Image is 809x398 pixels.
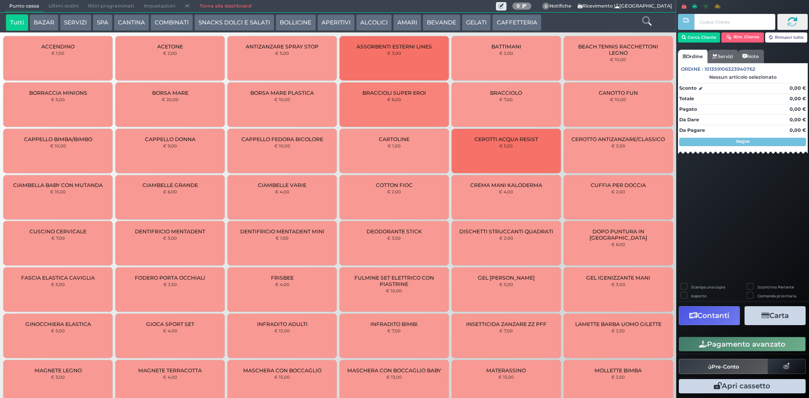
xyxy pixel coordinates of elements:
small: € 10,00 [610,57,626,62]
span: Ritiri programmati [83,0,139,12]
small: € 2,50 [611,328,625,333]
strong: Pagato [679,106,697,112]
span: BATTIMANI [491,43,521,50]
span: FASCIA ELASTICA CAVIGLIA [21,275,95,281]
small: € 7,00 [51,235,65,240]
small: € 3,00 [387,51,401,56]
small: € 5,00 [51,282,65,287]
button: SERVIZI [60,14,91,31]
span: CIAMBELLE GRANDE [142,182,198,188]
small: € 13,00 [386,374,402,379]
small: € 5,00 [275,51,289,56]
span: INFRADITO BIMBI [370,321,418,327]
span: CEROTTI ACQUA RESIST [474,136,538,142]
input: Codice Cliente [694,14,775,30]
span: MASCHERA CON BOCCAGLIO BABY [347,367,441,374]
small: € 12,00 [274,328,290,333]
button: Contanti [679,306,740,325]
small: € 5,00 [499,282,513,287]
span: Punto cassa [5,0,44,12]
a: Servizi [707,50,738,63]
button: Pagamento avanzato [679,337,806,351]
span: BRACCIOLI SUPER EROI [362,90,426,96]
span: COTTON FIOC [376,182,413,188]
span: CUFFIA PER DOCCIA [591,182,646,188]
small: € 2,50 [611,374,625,379]
span: Ultimi ordini [44,0,83,12]
small: € 15,00 [50,189,66,194]
strong: 0,00 € [790,127,806,133]
small: € 2,00 [499,51,513,56]
span: MASCHERA CON BOCCAGLIO [243,367,321,374]
small: € 10,00 [274,143,290,148]
span: CREMA MANI KALODERMA [470,182,542,188]
button: Tutti [6,14,28,31]
button: SNACKS DOLCI E SALATI [194,14,274,31]
b: 0 [517,3,520,9]
span: DOPO PUNTURA IN [GEOGRAPHIC_DATA] [571,228,665,241]
label: Asporto [691,293,707,299]
small: € 10,00 [610,97,626,102]
small: € 4,00 [275,189,289,194]
span: CAPPELLO BIMBA/BIMBO [24,136,92,142]
span: FULMINE SET ELETTRICO CON PIASTRINE [347,275,442,287]
small: € 2,00 [611,143,625,148]
small: € 20,00 [162,97,179,102]
small: € 1,00 [51,51,64,56]
span: BORSA MARE PLASTICA [250,90,314,96]
label: Stampa una copia [691,284,725,290]
small: € 9,00 [163,143,177,148]
small: € 5,00 [51,97,65,102]
small: € 15,00 [274,374,290,379]
small: € 5,00 [51,328,65,333]
span: CIAMBELLE VARIE [258,182,306,188]
small: € 1,00 [388,143,401,148]
button: BEVANDE [423,14,461,31]
span: BEACH TENNIS RACCHETTONI LEGNO [571,43,665,56]
span: Ordine : [681,66,703,73]
small: € 5,50 [499,143,513,148]
span: ACETONE [157,43,183,50]
span: BORRACCIA MINIONS [29,90,87,96]
small: € 3,00 [611,282,625,287]
span: CANOTTO FUN [599,90,638,96]
button: Cerca Cliente [678,32,721,43]
span: CAPPELLO FEDORA BICOLORE [241,136,323,142]
small: € 4,00 [163,328,177,333]
span: ANTIZANZARE SPRAY STOP [246,43,319,50]
span: GEL IGENIZZANTE MANI [586,275,650,281]
strong: 0,00 € [790,96,806,102]
span: CARTOLINE [379,136,410,142]
span: DENTIFRICIO MENTADENT MINI [240,228,324,235]
small: € 10,00 [50,143,66,148]
span: MOLLETTE BIMBA [595,367,642,374]
button: AMARI [393,14,421,31]
span: 0 [542,3,550,10]
span: GINOCCHIERA ELASTICA [25,321,91,327]
span: BORSA MARE [152,90,188,96]
small: € 2,00 [611,189,625,194]
span: ACCENDINO [41,43,75,50]
span: DISCHETTI STRUCCANTI QUADRATI [459,228,553,235]
span: INFRADITO ADULTI [257,321,308,327]
span: GIOCA SPORT SET [146,321,194,327]
label: Scontrino Parlante [758,284,794,290]
small: € 7,00 [499,97,513,102]
small: € 6,00 [387,97,401,102]
button: GELATI [462,14,491,31]
button: CAFFETTERIA [492,14,541,31]
small: € 2,00 [387,189,401,194]
strong: Totale [679,96,694,102]
button: SPA [93,14,113,31]
strong: Segue [736,139,750,144]
button: BOLLICINE [276,14,316,31]
span: MAGNETE LEGNO [35,367,82,374]
button: ALCOLICI [356,14,392,31]
button: Rim. Cliente [721,32,764,43]
button: Carta [745,306,806,325]
a: Torna alla dashboard [195,0,256,12]
span: CIAMBELLA BABY CON MUTANDA [13,182,103,188]
small: € 2,50 [163,282,177,287]
span: BRACCIOLO [490,90,522,96]
strong: 0,00 € [790,106,806,112]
